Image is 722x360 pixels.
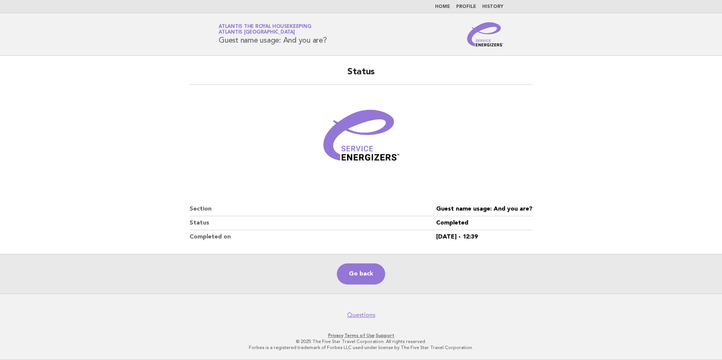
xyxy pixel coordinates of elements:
h2: Status [190,66,532,85]
a: Support [376,333,394,338]
a: Profile [456,5,476,9]
dd: Completed [436,216,532,230]
dt: Status [190,216,436,230]
h1: Guest name usage: And you are? [219,25,327,44]
a: Privacy [328,333,343,338]
dd: [DATE] - 12:39 [436,230,532,244]
p: · · [130,332,592,338]
p: Forbes is a registered trademark of Forbes LLC used under license by The Five Star Travel Corpora... [130,345,592,351]
a: Atlantis the Royal HousekeepingAtlantis [GEOGRAPHIC_DATA] [219,24,311,35]
img: Service Energizers [467,22,503,46]
a: History [482,5,503,9]
a: Questions [347,311,375,319]
dd: Guest name usage: And you are? [436,202,532,216]
dt: Section [190,202,436,216]
p: © 2025 The Five Star Travel Corporation. All rights reserved. [130,338,592,345]
a: Go back [337,263,385,285]
a: Home [435,5,450,9]
dt: Completed on [190,230,436,244]
img: Verified [316,94,406,184]
span: Atlantis [GEOGRAPHIC_DATA] [219,30,295,35]
a: Terms of Use [344,333,375,338]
